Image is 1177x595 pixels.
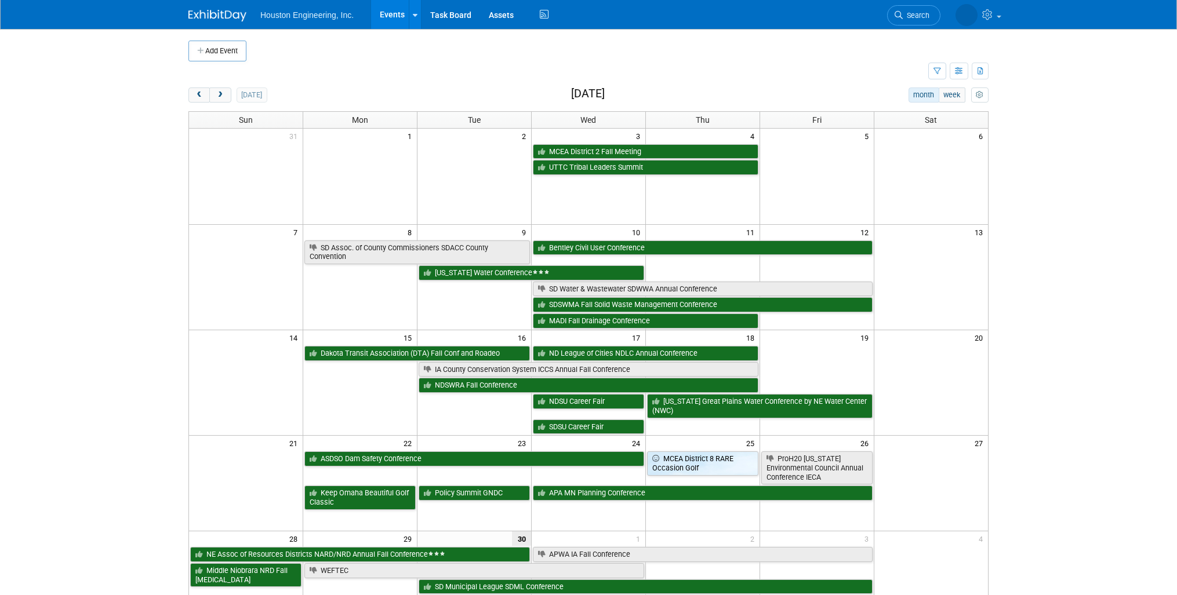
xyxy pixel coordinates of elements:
[571,87,605,100] h2: [DATE]
[580,115,596,125] span: Wed
[973,436,988,450] span: 27
[631,436,645,450] span: 24
[971,87,989,103] button: myCustomButton
[859,436,874,450] span: 26
[521,129,531,143] span: 2
[304,346,530,361] a: Dakota Transit Association (DTA) Fall Conf and Roadeo
[304,451,644,466] a: ASDSO Dam Safety Conference
[521,225,531,239] span: 9
[973,225,988,239] span: 13
[304,563,644,578] a: WEFTEC
[745,436,760,450] span: 25
[749,531,760,546] span: 2
[304,240,530,264] a: SD Assoc. of County Commissioners SDACC County Convention
[533,419,644,435] a: SDSU Career Fair
[631,330,645,345] span: 17
[237,87,267,103] button: [DATE]
[903,11,929,20] span: Search
[533,394,644,409] a: NDSU Career Fair
[468,115,481,125] span: Tue
[190,547,530,562] a: NE Assoc of Resources Districts NARD/NRD Annual Fall Conference
[859,225,874,239] span: 12
[887,5,940,25] a: Search
[533,313,758,328] a: MADI Fall Drainage Conference
[209,87,231,103] button: next
[696,115,710,125] span: Thu
[402,330,417,345] span: 15
[352,115,368,125] span: Mon
[925,115,937,125] span: Sat
[292,225,303,239] span: 7
[406,129,417,143] span: 1
[859,330,874,345] span: 19
[419,486,530,501] a: Policy Summit GNDC
[406,225,417,239] span: 8
[647,394,873,418] a: [US_STATE] Great Plains Water Conference by NE Water Center (NWC)
[533,547,873,562] a: APWA IA Fall Conference
[761,451,873,484] a: ProH20 [US_STATE] Environmental Council Annual Conference IECA
[419,378,758,393] a: NDSWRA Fall Conference
[188,87,210,103] button: prev
[973,330,988,345] span: 20
[304,486,416,509] a: Keep Omaha Beautiful Golf Classic
[631,225,645,239] span: 10
[863,531,874,546] span: 3
[863,129,874,143] span: 5
[239,115,253,125] span: Sun
[419,265,644,280] a: [US_STATE] Water Conference
[978,531,988,546] span: 4
[517,330,531,345] span: 16
[533,282,873,297] a: SD Water & Wastewater SDWWA Annual Conference
[260,10,354,20] span: Houston Engineering, Inc.
[288,129,303,143] span: 31
[745,330,760,345] span: 18
[288,531,303,546] span: 28
[533,297,873,312] a: SDSWMA Fall Solid Waste Management Conference
[533,346,758,361] a: ND League of Cities NDLC Annual Conference
[517,436,531,450] span: 23
[909,87,939,103] button: month
[635,129,645,143] span: 3
[956,4,978,26] img: Heidi Joarnt
[976,92,983,99] i: Personalize Calendar
[812,115,822,125] span: Fri
[647,451,758,475] a: MCEA District 8 RARE Occasion Golf
[512,531,531,546] span: 30
[419,362,758,377] a: IA County Conservation System ICCS Annual Fall Conference
[533,240,873,255] a: Bentley Civil User Conference
[188,10,246,21] img: ExhibitDay
[188,41,246,61] button: Add Event
[190,563,301,587] a: Middle Niobrara NRD Fall [MEDICAL_DATA]
[749,129,760,143] span: 4
[402,531,417,546] span: 29
[533,160,758,175] a: UTTC Tribal Leaders Summit
[978,129,988,143] span: 6
[533,144,758,159] a: MCEA District 2 Fall Meeting
[288,330,303,345] span: 14
[635,531,645,546] span: 1
[402,436,417,450] span: 22
[288,436,303,450] span: 21
[419,579,872,594] a: SD Municipal League SDML Conference
[533,486,873,501] a: APA MN Planning Conference
[745,225,760,239] span: 11
[939,87,965,103] button: week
